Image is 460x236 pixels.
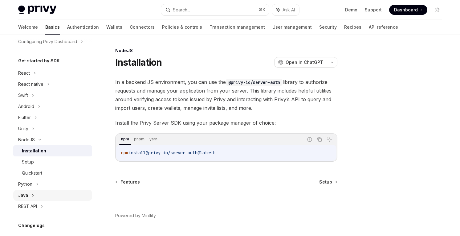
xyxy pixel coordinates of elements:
span: install [128,150,146,155]
a: Basics [45,20,60,35]
a: Demo [345,7,357,13]
img: light logo [18,6,56,14]
span: In a backend JS environment, you can use the library to authorize requests and manage your applic... [115,78,337,112]
button: Toggle dark mode [432,5,442,15]
div: pnpm [132,135,146,143]
a: Authentication [67,20,99,35]
button: Copy the contents from the code block [315,135,324,143]
button: Ask AI [272,4,299,15]
h5: Changelogs [18,222,45,229]
div: Python [18,180,32,188]
div: yarn [148,135,159,143]
span: Install the Privy Server SDK using your package manager of choice: [115,118,337,127]
a: Dashboard [389,5,427,15]
a: Setup [13,156,92,168]
div: Search... [173,6,190,14]
span: Dashboard [394,7,418,13]
span: npm [121,150,128,155]
span: Open in ChatGPT [286,59,323,65]
div: REST API [18,203,37,210]
button: Ask AI [325,135,333,143]
a: API reference [369,20,398,35]
a: Security [319,20,337,35]
a: User management [272,20,312,35]
button: Open in ChatGPT [274,57,327,68]
span: Features [120,179,140,185]
div: React [18,69,30,77]
a: Support [365,7,382,13]
div: Installation [22,147,46,155]
div: Unity [18,125,28,132]
div: Android [18,103,34,110]
a: Policies & controls [162,20,202,35]
a: Setup [319,179,337,185]
span: Ask AI [283,7,295,13]
a: Wallets [106,20,122,35]
span: Setup [319,179,332,185]
a: Installation [13,145,92,156]
h1: Installation [115,57,162,68]
a: Connectors [130,20,155,35]
code: @privy-io/server-auth [226,79,283,86]
div: Swift [18,92,28,99]
span: @privy-io/server-auth@latest [146,150,215,155]
a: Powered by Mintlify [115,213,156,219]
div: Flutter [18,114,31,121]
a: Transaction management [210,20,265,35]
a: Features [116,179,140,185]
div: React native [18,81,43,88]
button: Report incorrect code [306,135,314,143]
button: Search...⌘K [161,4,269,15]
div: Setup [22,158,34,166]
div: npm [119,135,131,143]
a: Recipes [344,20,361,35]
div: NodeJS [18,136,35,143]
div: Quickstart [22,169,42,177]
h5: Get started by SDK [18,57,60,64]
span: ⌘ K [259,7,265,12]
a: Quickstart [13,168,92,179]
div: NodeJS [115,48,337,54]
a: Welcome [18,20,38,35]
div: Java [18,192,28,199]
